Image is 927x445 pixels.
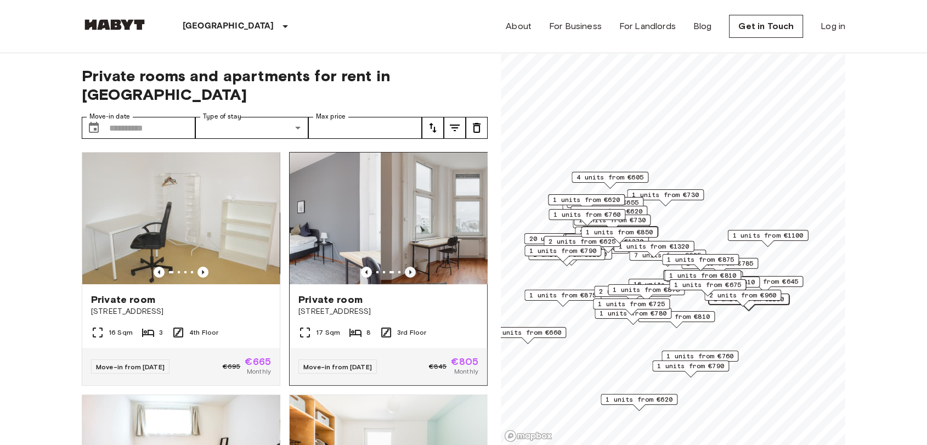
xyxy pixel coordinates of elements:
span: 1 units from €760 [666,351,733,361]
div: Map marker [709,294,789,311]
span: Monthly [247,367,271,376]
span: [STREET_ADDRESS] [91,306,271,317]
span: 2 units from €865 [599,286,666,296]
span: 3 [159,328,163,337]
span: 1 units from €660 [494,328,561,337]
a: Blog [693,20,712,33]
button: Previous image [197,267,208,278]
a: About [506,20,532,33]
span: 2 units from €625 [549,236,615,246]
span: 16 Sqm [109,328,133,337]
span: 2 units from €960 [709,290,776,300]
div: Map marker [709,294,790,311]
button: Previous image [405,267,416,278]
span: 5 units from €645 [731,277,798,286]
button: tune [466,117,488,139]
span: Private room [298,293,363,306]
a: Marketing picture of unit DE-01-031-02MPrevious imagePrevious imagePrivate room[STREET_ADDRESS]16... [82,152,280,386]
span: [STREET_ADDRESS] [298,306,478,317]
div: Map marker [726,276,803,293]
div: Map marker [565,234,642,251]
div: Map marker [614,241,694,258]
span: 1 units from €785 [686,258,753,268]
div: Map marker [662,351,738,368]
div: Map marker [594,286,671,303]
span: 1 units from €790 [657,361,724,371]
span: €805 [451,357,478,367]
a: Previous imagePrevious imagePrivate room[STREET_ADDRESS]17 Sqm83rd FloorMove-in from [DATE]€845€8... [289,152,488,386]
div: Map marker [549,209,625,226]
div: Map marker [638,311,715,328]
div: Map marker [548,194,625,211]
span: Private rooms and apartments for rent in [GEOGRAPHIC_DATA] [82,66,488,104]
span: 1 units from €675 [674,280,741,290]
div: Map marker [664,270,741,287]
button: tune [422,117,444,139]
div: Map marker [601,394,677,411]
div: Map marker [629,279,709,296]
span: 1 units from €1150 [536,249,607,259]
span: 1 units from €875 [613,285,680,295]
div: Map marker [593,298,670,316]
span: 1 units from €1320 [619,241,689,251]
div: Map marker [524,245,601,262]
label: Type of stay [203,112,241,121]
img: Marketing picture of unit DE-01-031-02M [82,153,280,284]
div: Map marker [627,189,704,206]
div: Map marker [544,236,620,253]
div: Map marker [652,360,729,378]
span: Monthly [454,367,478,376]
div: Map marker [595,308,671,325]
div: Map marker [524,233,605,250]
a: For Business [549,20,602,33]
span: Private room [91,293,155,306]
div: Map marker [572,172,648,189]
span: 1 units from €810 [669,271,736,280]
div: Map marker [570,206,647,223]
span: 16 units from €650 [634,279,704,289]
span: Move-in from [DATE] [96,363,165,371]
span: 1 units from €620 [553,195,620,205]
label: Move-in date [89,112,130,121]
span: 20 units from €655 [529,234,600,244]
a: For Landlords [619,20,676,33]
span: 1 units from €1100 [733,230,804,240]
span: 4th Floor [189,328,218,337]
span: €845 [429,362,447,371]
span: 3 units from €655 [570,234,637,244]
span: 1 units from €620 [575,206,642,216]
span: 3rd Floor [397,328,426,337]
span: 4 units from €605 [576,172,643,182]
span: 2 units from €655 [580,227,647,237]
span: €665 [245,357,271,367]
span: 1 units from €1280 [714,294,784,304]
span: €695 [223,362,241,371]
a: Get in Touch [729,15,803,38]
a: Log in [821,20,845,33]
div: Map marker [704,290,781,307]
span: 17 Sqm [316,328,340,337]
img: Marketing picture of unit DE-01-047-05H [381,153,578,284]
div: Map marker [581,227,658,244]
button: Previous image [361,267,372,278]
a: Mapbox logo [504,430,552,442]
div: Map marker [663,270,740,287]
span: 1 units from €875 [529,290,596,300]
label: Max price [316,112,346,121]
span: Move-in from [DATE] [303,363,372,371]
span: 1 units from €730 [632,190,699,200]
span: 2 units from €655 [572,198,638,207]
img: Habyt [82,19,148,30]
p: [GEOGRAPHIC_DATA] [183,20,274,33]
div: Map marker [669,279,746,296]
span: 1 units from €730 [579,215,646,225]
div: Map marker [728,230,809,247]
div: Map marker [608,284,685,301]
span: 1 units from €810 [688,277,755,287]
span: 1 units from €620 [606,395,672,404]
div: Map marker [489,327,566,344]
span: 1 units from €875 [667,255,734,264]
span: 1 units from €725 [598,299,665,309]
span: 1 units from €760 [553,210,620,219]
span: 1 units from €790 [529,246,596,256]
